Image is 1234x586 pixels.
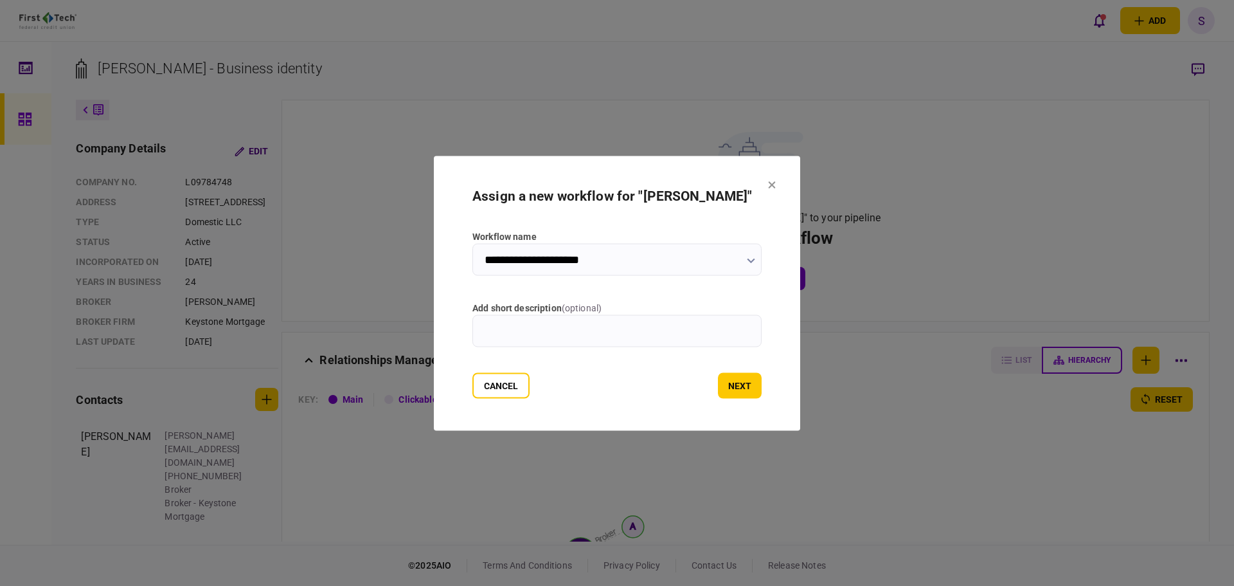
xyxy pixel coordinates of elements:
input: add short description [472,315,762,347]
input: Workflow name [472,243,762,275]
h2: Assign a new workflow for "[PERSON_NAME]" [472,188,762,204]
label: add short description [472,301,762,315]
label: Workflow name [472,230,762,243]
button: next [718,372,762,398]
span: ( optional ) [562,302,602,313]
button: Cancel [472,372,530,398]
